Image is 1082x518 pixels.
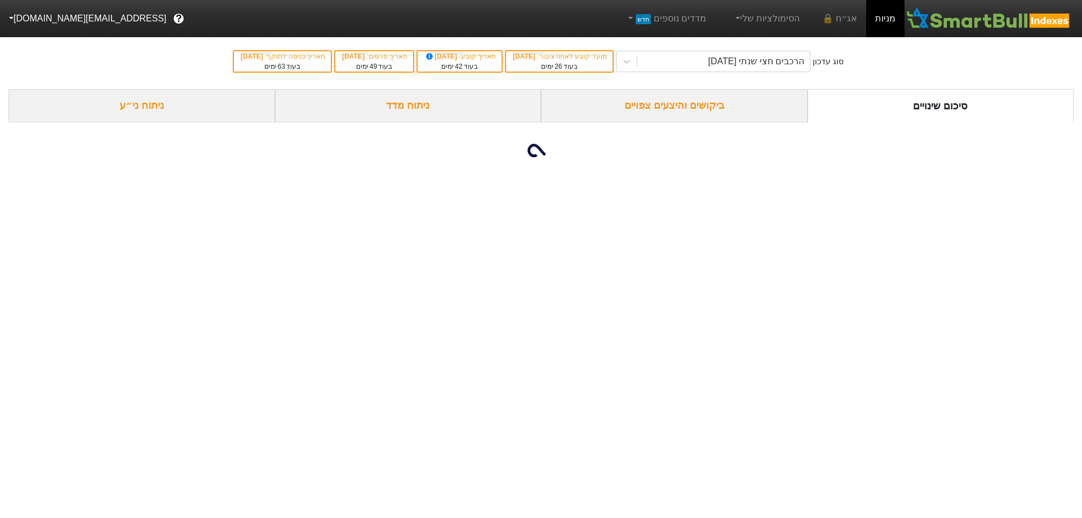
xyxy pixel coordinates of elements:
[513,52,537,60] span: [DATE]
[424,52,459,60] span: [DATE]
[455,63,462,70] span: 42
[527,137,555,164] img: loading...
[813,56,844,68] div: סוג עדכון
[423,61,496,72] div: בעוד ימים
[241,52,265,60] span: [DATE]
[342,52,366,60] span: [DATE]
[808,89,1074,122] div: סיכום שינויים
[512,51,606,61] div: מועד קובע לאחוז ציבור :
[512,61,606,72] div: בעוד ימים
[240,51,325,61] div: תאריך כניסה לתוקף :
[341,51,407,61] div: תאריך פרסום :
[275,89,542,122] div: ניתוח מדד
[423,51,496,61] div: תאריך קובע :
[370,63,377,70] span: 49
[708,55,804,68] div: הרכבים חצי שנתי [DATE]
[341,61,407,72] div: בעוד ימים
[176,11,182,26] span: ?
[621,7,711,30] a: מדדים נוספיםחדש
[729,7,804,30] a: הסימולציות שלי
[240,61,325,72] div: בעוד ימים
[8,89,275,122] div: ניתוח ני״ע
[541,89,808,122] div: ביקושים והיצעים צפויים
[636,14,651,24] span: חדש
[555,63,562,70] span: 26
[278,63,285,70] span: 63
